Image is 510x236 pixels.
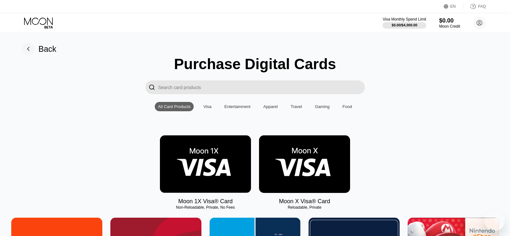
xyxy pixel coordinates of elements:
div: Back [22,42,57,55]
div: Visa Monthly Spend Limit [383,17,426,22]
div: Apparel [263,104,278,109]
div: EN [444,3,463,10]
div: FAQ [478,4,486,9]
div: Apparel [260,102,281,111]
div: Gaming [312,102,333,111]
div: All Card Products [155,102,194,111]
div: Moon Credit [439,24,460,29]
div: Entertainment [224,104,250,109]
div: $0.00 / $4,000.00 [392,23,417,27]
div: Moon 1X Visa® Card [178,198,233,205]
div: Visa [200,102,215,111]
div: Moon X Visa® Card [279,198,330,205]
div: Visa [203,104,211,109]
iframe: Кнопка запуска окна обмена сообщениями [484,210,505,231]
div:  [145,80,158,94]
div: Visa Monthly Spend Limit$0.00/$4,000.00 [383,17,426,29]
div: All Card Products [158,104,190,109]
div: Back [39,44,57,54]
div: Reloadable, Private [259,205,350,210]
div: Travel [287,102,305,111]
div: FAQ [463,3,486,10]
div: Entertainment [221,102,254,111]
div: Food [342,104,352,109]
div: Purchase Digital Cards [174,55,336,73]
div: Non-Reloadable, Private, No Fees [160,205,251,210]
div: $0.00 [439,17,460,24]
div: $0.00Moon Credit [439,17,460,29]
div: Gaming [315,104,330,109]
div: Food [339,102,355,111]
div: Travel [291,104,302,109]
div:  [149,84,155,91]
div: EN [450,4,456,9]
input: Search card products [158,80,365,94]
